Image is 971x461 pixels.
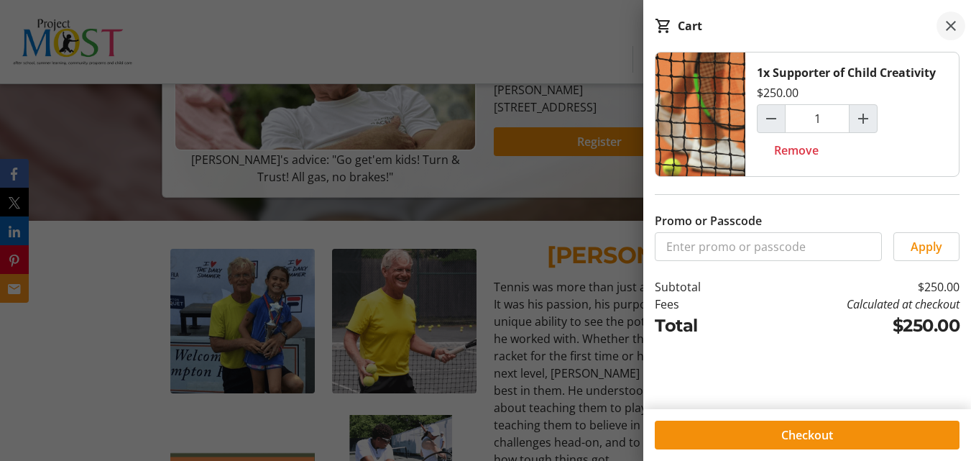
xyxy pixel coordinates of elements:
[757,136,836,165] button: Remove
[655,313,743,339] td: Total
[655,53,745,176] img: Supporter of Child Creativity
[678,17,702,35] div: Cart
[850,105,877,132] button: Increment by one
[893,232,960,261] button: Apply
[655,421,960,449] button: Checkout
[655,296,743,313] td: Fees
[911,238,942,255] span: Apply
[655,212,762,229] label: Promo or Passcode
[774,142,819,159] span: Remove
[785,104,850,133] input: Supporter of Child Creativity Quantity
[743,313,960,339] td: $250.00
[758,105,785,132] button: Decrement by one
[757,84,799,101] div: $250.00
[743,296,960,313] td: Calculated at checkout
[757,64,936,81] div: 1x Supporter of Child Creativity
[743,278,960,296] td: $250.00
[655,278,743,296] td: Subtotal
[781,426,833,444] span: Checkout
[655,232,882,261] input: Enter promo or passcode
